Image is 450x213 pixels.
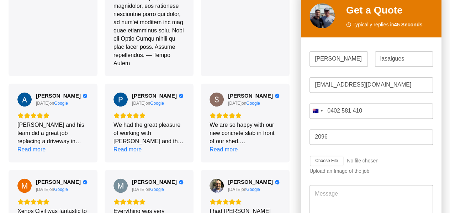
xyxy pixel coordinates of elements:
a: View on Google [246,100,260,106]
div: on [36,100,54,106]
div: Verified Customer [179,180,184,185]
a: View on Google [17,178,32,193]
a: View on Google [150,100,164,106]
a: Review by Mani G [132,179,184,185]
div: Verified Customer [83,180,88,185]
div: Rating: 5.0 out of 5 [113,112,185,119]
img: Mani G [113,178,128,193]
a: Review by Scott Prioste [228,93,280,99]
div: [DATE] [36,100,49,106]
span: [PERSON_NAME] [132,93,177,99]
a: View on Google [210,92,224,106]
a: Review by Penny Stylianou [132,93,184,99]
input: Last Name [375,51,433,67]
div: [DATE] [228,187,242,192]
a: View on Google [246,187,260,192]
input: First Name [309,51,368,67]
div: Read more [17,145,46,154]
img: Scott Prioste [210,92,224,106]
div: Rating: 5.0 out of 5 [210,112,281,119]
div: Google [54,100,68,106]
div: [DATE] [36,187,49,192]
div: Verified Customer [275,93,280,98]
span: [PERSON_NAME] [132,179,177,185]
span: [PERSON_NAME] [36,93,81,99]
div: Verified Customer [275,180,280,185]
img: Monique Pereira [17,178,32,193]
div: on [228,187,246,192]
button: Selected country [309,103,325,119]
span: [PERSON_NAME] [36,179,81,185]
a: Review by Andrew Stassen [36,93,88,99]
input: Mobile [309,103,433,119]
span: [PERSON_NAME] [228,179,273,185]
div: [PERSON_NAME] and his team did a great job replacing a driveway in [GEOGRAPHIC_DATA] for me. The ... [17,121,89,145]
div: Google [54,187,68,192]
a: View on Google [54,187,68,192]
div: Google [150,187,164,192]
div: on [132,187,150,192]
div: Verified Customer [83,93,88,98]
strong: 45 Seconds [394,21,423,27]
input: Post Code: E.g 2000 [309,129,433,145]
div: We had the great pleasure of working with [PERSON_NAME] and the team. From our first meeting to t... [113,121,185,145]
img: John Tsoutras [210,178,224,193]
a: View on Google [113,178,128,193]
div: Read more [210,145,238,154]
div: [DATE] [132,187,145,192]
div: Rating: 5.0 out of 5 [113,198,185,205]
div: Rating: 5.0 out of 5 [210,198,281,205]
div: on [228,100,246,106]
a: Review by Monique Pereira [36,179,88,185]
a: View on Google [17,92,32,106]
div: Rating: 5.0 out of 5 [17,198,89,205]
div: Verified Customer [179,93,184,98]
div: Google [150,100,164,106]
a: Review by John Tsoutras [228,179,280,185]
h2: Get a Quote [346,2,433,17]
div: [DATE] [132,100,145,106]
div: on [36,187,54,192]
a: View on Google [54,100,68,106]
img: Andrew Stassen [17,92,32,106]
a: View on Google [210,178,224,193]
div: Google [246,100,260,106]
div: We are so happy with our new concrete slab in front of our shed. [PERSON_NAME] and [PERSON_NAME] ... [210,121,281,145]
a: View on Google [113,92,128,106]
img: Penny Stylianou [113,92,128,106]
div: [DATE] [228,100,242,106]
div: Upload an Image of the job [309,168,433,174]
a: View on Google [150,187,164,192]
div: Read more [113,145,142,154]
div: on [132,100,150,106]
div: Google [246,187,260,192]
div: Rating: 5.0 out of 5 [17,112,89,119]
span: [PERSON_NAME] [228,93,273,99]
span: Typically replies in [353,20,423,28]
input: Email [309,77,433,93]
